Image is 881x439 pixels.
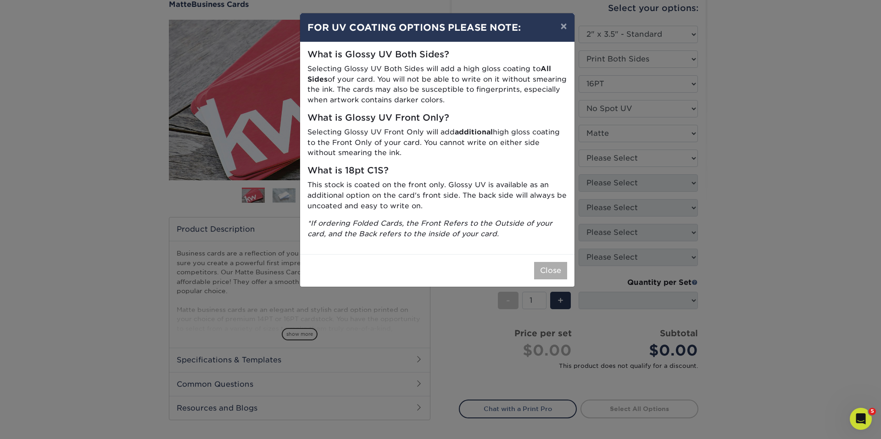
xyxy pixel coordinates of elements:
[307,180,567,211] p: This stock is coated on the front only. Glossy UV is available as an additional option on the car...
[307,50,567,60] h5: What is Glossy UV Both Sides?
[307,219,552,238] i: *If ordering Folded Cards, the Front Refers to the Outside of your card, and the Back refers to t...
[307,64,551,83] strong: All Sides
[534,262,567,279] button: Close
[307,64,567,106] p: Selecting Glossy UV Both Sides will add a high gloss coating to of your card. You will not be abl...
[869,408,876,415] span: 5
[455,128,493,136] strong: additional
[307,21,567,34] h4: FOR UV COATING OPTIONS PLEASE NOTE:
[307,166,567,176] h5: What is 18pt C1S?
[553,13,574,39] button: ×
[850,408,872,430] iframe: Intercom live chat
[307,127,567,158] p: Selecting Glossy UV Front Only will add high gloss coating to the Front Only of your card. You ca...
[307,113,567,123] h5: What is Glossy UV Front Only?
